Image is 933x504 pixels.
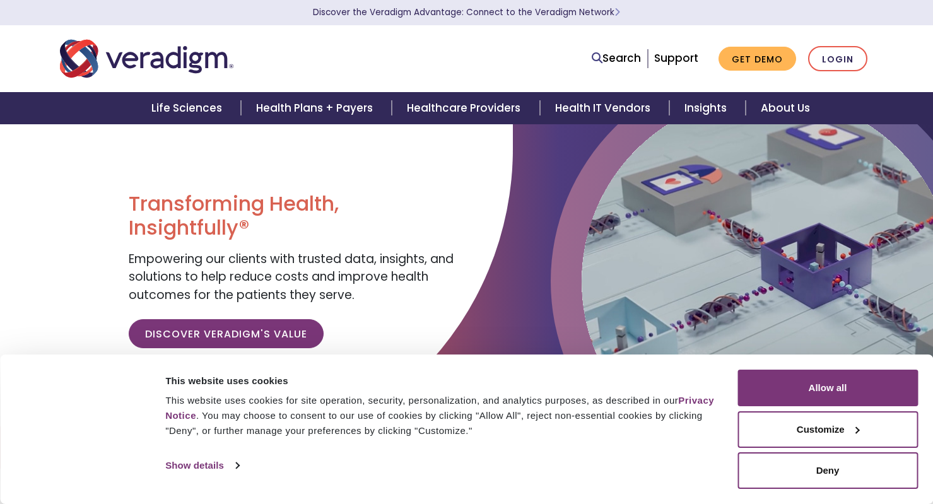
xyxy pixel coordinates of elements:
a: Discover Veradigm's Value [129,319,324,348]
a: Support [654,50,698,66]
a: About Us [746,92,825,124]
a: Show details [165,456,238,475]
a: Life Sciences [136,92,241,124]
a: Discover the Veradigm Advantage: Connect to the Veradigm NetworkLearn More [313,6,620,18]
a: Get Demo [719,47,796,71]
a: Insights [669,92,746,124]
button: Allow all [737,370,918,406]
div: This website uses cookies [165,373,723,389]
img: Veradigm logo [60,38,233,79]
a: Login [808,46,867,72]
button: Customize [737,411,918,448]
span: Empowering our clients with trusted data, insights, and solutions to help reduce costs and improv... [129,250,454,303]
button: Deny [737,452,918,489]
span: Learn More [614,6,620,18]
a: Health IT Vendors [540,92,669,124]
a: Healthcare Providers [392,92,539,124]
div: This website uses cookies for site operation, security, personalization, and analytics purposes, ... [165,393,723,438]
h1: Transforming Health, Insightfully® [129,192,457,240]
a: Search [592,50,641,67]
a: Health Plans + Payers [241,92,392,124]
